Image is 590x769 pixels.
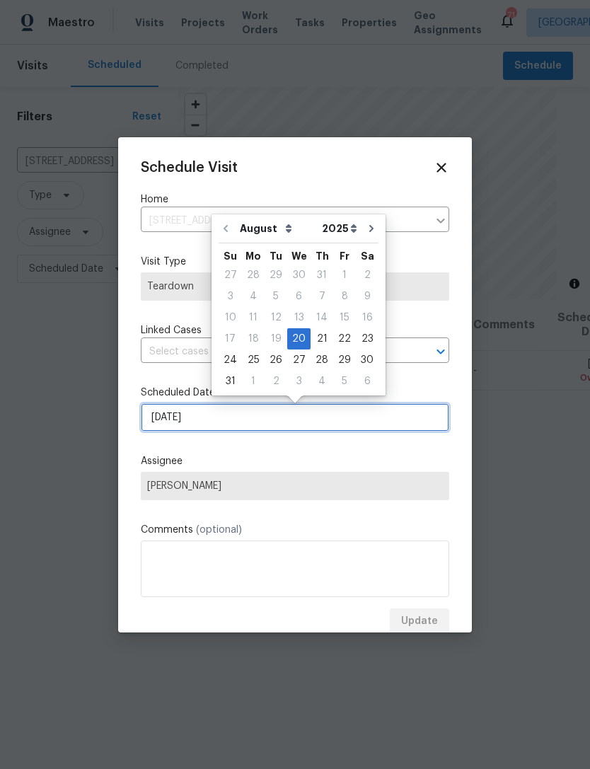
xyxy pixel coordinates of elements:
abbr: Thursday [316,251,329,261]
div: Sat Sep 06 2025 [356,371,378,392]
label: Visit Type [141,255,449,269]
button: Open [431,342,451,362]
div: 25 [242,350,265,370]
div: 12 [265,308,287,328]
div: 23 [356,329,378,349]
div: Mon Aug 25 2025 [242,349,265,371]
div: 3 [287,371,311,391]
div: 4 [242,287,265,306]
div: Sun Aug 31 2025 [219,371,242,392]
input: M/D/YYYY [141,403,449,432]
abbr: Friday [340,251,349,261]
span: Close [434,160,449,175]
div: 1 [242,371,265,391]
span: [PERSON_NAME] [147,480,443,492]
div: Thu Jul 31 2025 [311,265,333,286]
div: 2 [265,371,287,391]
div: 29 [265,265,287,285]
div: 4 [311,371,333,391]
span: Teardown [147,279,443,294]
div: 27 [219,265,242,285]
div: Sat Aug 23 2025 [356,328,378,349]
div: 6 [287,287,311,306]
div: 5 [333,371,356,391]
div: 24 [219,350,242,370]
div: Mon Jul 28 2025 [242,265,265,286]
div: 10 [219,308,242,328]
div: 26 [265,350,287,370]
div: 21 [311,329,333,349]
div: Thu Sep 04 2025 [311,371,333,392]
div: 8 [333,287,356,306]
div: 11 [242,308,265,328]
div: 28 [242,265,265,285]
div: Sun Aug 03 2025 [219,286,242,307]
abbr: Monday [245,251,261,261]
div: Tue Aug 26 2025 [265,349,287,371]
div: Wed Jul 30 2025 [287,265,311,286]
select: Year [318,218,361,239]
div: Thu Aug 14 2025 [311,307,333,328]
div: 14 [311,308,333,328]
span: (optional) [196,525,242,535]
div: Wed Aug 06 2025 [287,286,311,307]
div: 2 [356,265,378,285]
div: 28 [311,350,333,370]
div: Sat Aug 09 2025 [356,286,378,307]
div: Mon Sep 01 2025 [242,371,265,392]
div: Mon Aug 04 2025 [242,286,265,307]
div: 31 [311,265,333,285]
div: 29 [333,350,356,370]
button: Go to next month [361,214,382,243]
label: Assignee [141,454,449,468]
div: Fri Sep 05 2025 [333,371,356,392]
div: Sun Jul 27 2025 [219,265,242,286]
div: 3 [219,287,242,306]
abbr: Sunday [224,251,237,261]
select: Month [236,218,318,239]
div: Thu Aug 07 2025 [311,286,333,307]
abbr: Tuesday [270,251,282,261]
div: Sun Aug 24 2025 [219,349,242,371]
div: Wed Aug 27 2025 [287,349,311,371]
div: 17 [219,329,242,349]
abbr: Saturday [361,251,374,261]
div: Tue Jul 29 2025 [265,265,287,286]
div: 27 [287,350,311,370]
div: 6 [356,371,378,391]
div: Fri Aug 01 2025 [333,265,356,286]
span: Linked Cases [141,323,202,337]
div: 22 [333,329,356,349]
div: Fri Aug 22 2025 [333,328,356,349]
div: 7 [311,287,333,306]
div: Fri Aug 08 2025 [333,286,356,307]
div: Mon Aug 11 2025 [242,307,265,328]
div: Fri Aug 29 2025 [333,349,356,371]
div: 15 [333,308,356,328]
div: Tue Aug 05 2025 [265,286,287,307]
div: 5 [265,287,287,306]
div: 19 [265,329,287,349]
label: Home [141,192,449,207]
label: Scheduled Date [141,386,449,400]
div: 9 [356,287,378,306]
div: 30 [356,350,378,370]
abbr: Wednesday [291,251,307,261]
div: 18 [242,329,265,349]
div: Tue Sep 02 2025 [265,371,287,392]
div: Wed Sep 03 2025 [287,371,311,392]
input: Select cases [141,341,410,363]
label: Comments [141,523,449,537]
div: Tue Aug 19 2025 [265,328,287,349]
div: Tue Aug 12 2025 [265,307,287,328]
div: Sat Aug 02 2025 [356,265,378,286]
div: Thu Aug 28 2025 [311,349,333,371]
span: Schedule Visit [141,161,238,175]
input: Enter in an address [141,210,428,232]
div: Fri Aug 15 2025 [333,307,356,328]
div: Sat Aug 16 2025 [356,307,378,328]
div: Sat Aug 30 2025 [356,349,378,371]
div: Mon Aug 18 2025 [242,328,265,349]
div: 13 [287,308,311,328]
div: Sun Aug 17 2025 [219,328,242,349]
